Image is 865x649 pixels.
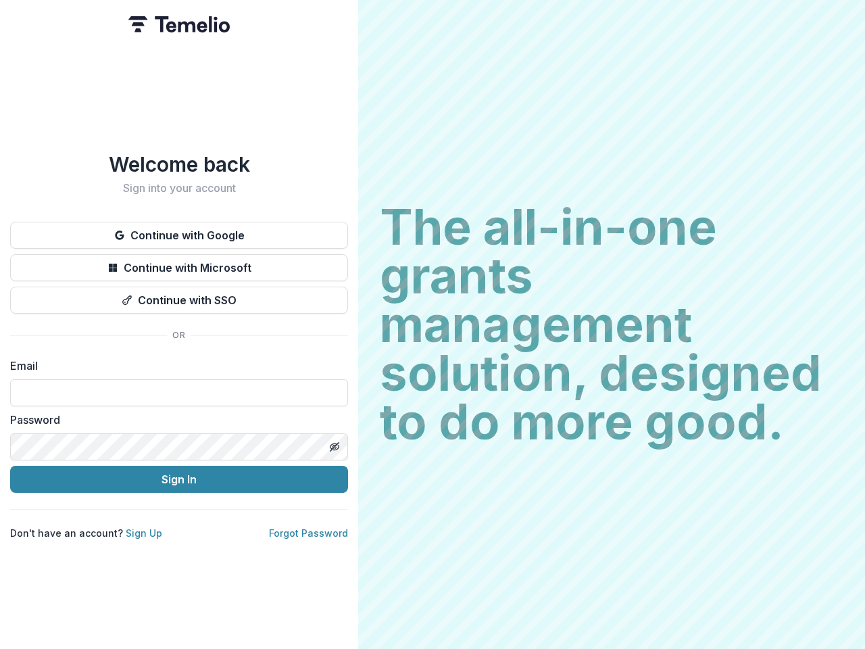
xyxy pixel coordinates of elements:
[10,526,162,540] p: Don't have an account?
[269,527,348,539] a: Forgot Password
[128,16,230,32] img: Temelio
[10,152,348,176] h1: Welcome back
[10,412,340,428] label: Password
[10,222,348,249] button: Continue with Google
[126,527,162,539] a: Sign Up
[10,182,348,195] h2: Sign into your account
[10,358,340,374] label: Email
[10,254,348,281] button: Continue with Microsoft
[10,287,348,314] button: Continue with SSO
[324,436,345,458] button: Toggle password visibility
[10,466,348,493] button: Sign In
